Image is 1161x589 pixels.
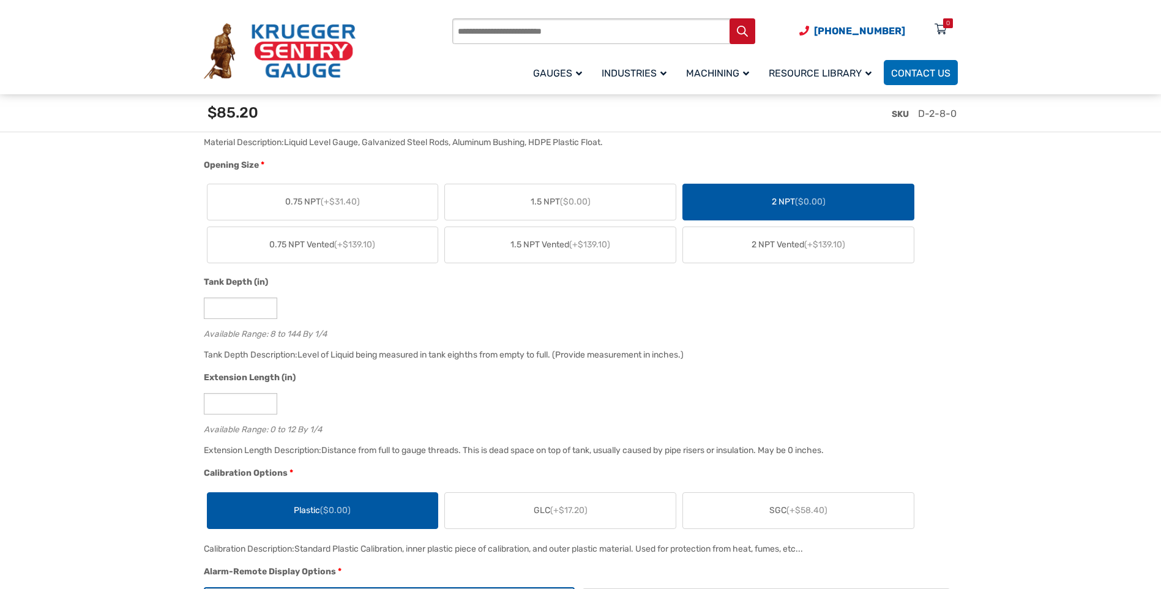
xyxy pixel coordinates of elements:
a: Machining [679,58,761,87]
abbr: required [261,159,264,171]
span: Calibration Options [204,468,288,478]
a: Resource Library [761,58,884,87]
span: Material Description: [204,137,284,148]
span: Plastic [294,504,351,517]
div: Available Range: 0 to 12 By 1/4 [204,422,952,433]
div: Level of Liquid being measured in tank eighths from empty to full. (Provide measurement in inches.) [297,350,684,360]
span: Tank Depth Description: [204,350,297,360]
a: Phone Number (920) 434-8860 [799,23,905,39]
span: Extension Length (in) [204,372,296,383]
span: (+$17.20) [550,505,588,516]
span: SGC [769,504,827,517]
span: GLC [534,504,588,517]
img: Krueger Sentry Gauge [204,23,356,80]
span: 0.75 NPT [285,195,360,208]
span: Machining [686,67,749,79]
span: D-2-8-0 [918,108,957,119]
span: Contact Us [891,67,950,79]
span: 0.75 NPT Vented [269,238,375,251]
span: (+$139.10) [569,239,610,250]
a: Gauges [526,58,594,87]
a: Industries [594,58,679,87]
span: ($0.00) [560,197,591,207]
a: Contact Us [884,60,958,85]
span: 1.5 NPT Vented [510,238,610,251]
div: 0 [946,18,950,28]
span: (+$139.10) [804,239,845,250]
span: (+$31.40) [321,197,360,207]
div: Distance from full to gauge threads. This is dead space on top of tank, usually caused by pipe ri... [321,445,824,456]
span: SKU [892,109,909,119]
div: Standard Plastic Calibration, inner plastic piece of calibration, and outer plastic material. Use... [294,544,803,554]
span: Gauges [533,67,582,79]
span: Extension Length Description: [204,445,321,456]
span: ($0.00) [320,505,351,516]
span: Alarm-Remote Display Options [204,566,336,577]
div: Liquid Level Gauge, Galvanized Steel Rods, Aluminum Bushing, HDPE Plastic Float. [284,137,603,148]
div: Available Range: 8 to 144 By 1/4 [204,326,952,338]
span: Tank Depth (in) [204,277,268,287]
span: 2 NPT Vented [752,238,845,251]
abbr: required [338,565,342,578]
span: [PHONE_NUMBER] [814,25,905,37]
span: Resource Library [769,67,872,79]
span: Calibration Description: [204,544,294,554]
span: Opening Size [204,160,259,170]
abbr: required [289,467,293,479]
span: 1.5 NPT [531,195,591,208]
span: ($0.00) [795,197,826,207]
span: 2 NPT [772,195,826,208]
span: (+$139.10) [334,239,375,250]
span: Industries [602,67,666,79]
span: (+$58.40) [786,505,827,516]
